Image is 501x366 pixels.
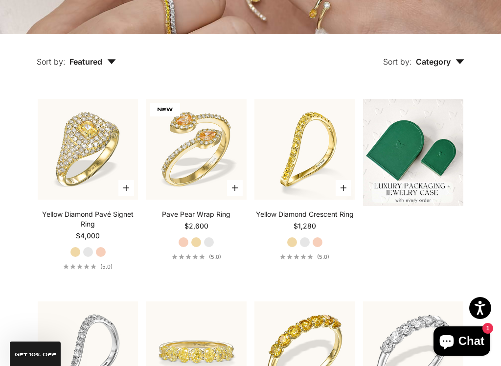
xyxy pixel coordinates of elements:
a: #YellowGold #WhiteGold #RoseGold [38,99,138,200]
span: (5.0) [209,253,221,260]
span: (5.0) [100,263,113,270]
sale-price: $4,000 [76,231,100,241]
sale-price: $2,600 [184,221,208,231]
div: GET 10% Off [10,342,61,366]
img: #YellowGold [146,99,247,200]
a: Yellow Diamond Pavé Signet Ring [38,209,138,229]
span: Featured [69,57,116,67]
span: Sort by: [37,57,66,67]
button: Sort by: Category [361,34,487,75]
span: Category [416,57,464,67]
img: 1_efe35f54-c1b6-4cae-852f-b2bb124dc37f.png [363,99,464,206]
span: (5.0) [317,253,329,260]
span: Sort by: [383,57,412,67]
span: GET 10% Off [15,352,56,357]
div: 5.0 out of 5.0 stars [172,254,205,259]
span: NEW [150,103,180,116]
div: 5.0 out of 5.0 stars [63,264,96,269]
button: Sort by: Featured [14,34,138,75]
a: 5.0 out of 5.0 stars(5.0) [172,253,221,260]
sale-price: $1,280 [294,221,316,231]
div: 5.0 out of 5.0 stars [280,254,313,259]
a: Yellow Diamond Crescent Ring [256,209,354,219]
img: #YellowGold [38,99,138,200]
img: #YellowGold [254,99,355,200]
a: 5.0 out of 5.0 stars(5.0) [63,263,113,270]
a: Pave Pear Wrap Ring [162,209,230,219]
inbox-online-store-chat: Shopify online store chat [431,326,493,358]
a: 5.0 out of 5.0 stars(5.0) [280,253,329,260]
